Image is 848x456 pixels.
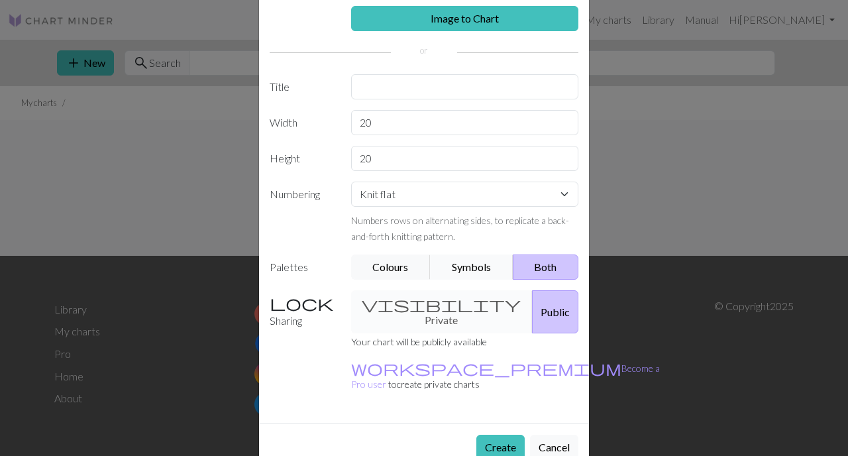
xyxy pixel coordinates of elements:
small: Numbers rows on alternating sides, to replicate a back-and-forth knitting pattern. [351,215,569,242]
a: Become a Pro user [351,363,660,390]
button: Both [513,255,579,280]
label: Height [262,146,343,171]
label: Width [262,110,343,135]
label: Palettes [262,255,343,280]
small: Your chart will be publicly available [351,336,487,347]
small: to create private charts [351,363,660,390]
label: Numbering [262,182,343,244]
a: Image to Chart [351,6,579,31]
label: Title [262,74,343,99]
label: Sharing [262,290,343,333]
span: workspace_premium [351,359,621,377]
button: Symbols [430,255,513,280]
button: Public [532,290,578,333]
button: Colours [351,255,431,280]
